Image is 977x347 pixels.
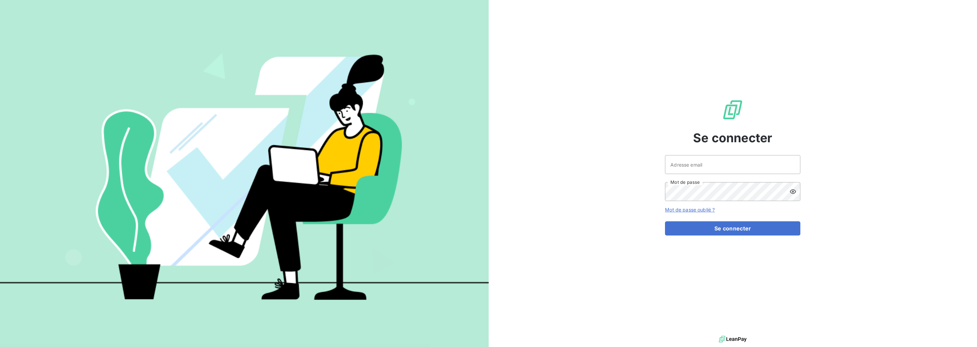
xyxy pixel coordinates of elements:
img: logo [719,334,747,344]
img: Logo LeanPay [722,99,743,121]
span: Se connecter [693,129,772,147]
a: Mot de passe oublié ? [665,207,715,213]
button: Se connecter [665,221,800,236]
input: placeholder [665,155,800,174]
